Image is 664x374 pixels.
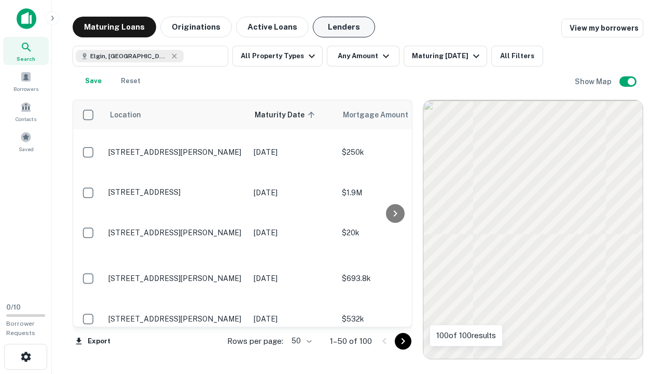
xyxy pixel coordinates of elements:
[254,146,331,158] p: [DATE]
[337,100,451,129] th: Mortgage Amount
[254,227,331,238] p: [DATE]
[108,148,243,157] p: [STREET_ADDRESS][PERSON_NAME]
[342,313,446,325] p: $532k
[236,17,309,37] button: Active Loans
[108,274,243,283] p: [STREET_ADDRESS][PERSON_NAME]
[412,50,482,62] div: Maturing [DATE]
[108,228,243,237] p: [STREET_ADDRESS][PERSON_NAME]
[327,46,399,66] button: Any Amount
[90,51,168,61] span: Elgin, [GEOGRAPHIC_DATA], [GEOGRAPHIC_DATA]
[73,17,156,37] button: Maturing Loans
[6,320,35,337] span: Borrower Requests
[575,76,613,87] h6: Show Map
[612,291,664,341] iframe: Chat Widget
[17,8,36,29] img: capitalize-icon.png
[3,67,49,95] a: Borrowers
[313,17,375,37] button: Lenders
[255,109,318,121] span: Maturity Date
[343,109,422,121] span: Mortgage Amount
[17,55,35,63] span: Search
[254,273,331,284] p: [DATE]
[254,187,331,198] p: [DATE]
[16,115,36,123] span: Contacts
[561,19,643,37] a: View my borrowers
[254,313,331,325] p: [DATE]
[19,145,34,153] span: Saved
[3,97,49,125] a: Contacts
[3,127,49,155] a: Saved
[287,333,313,349] div: 50
[342,273,446,284] p: $693.8k
[160,17,232,37] button: Originations
[436,329,496,342] p: 100 of 100 results
[423,100,643,359] div: 0 0
[342,146,446,158] p: $250k
[108,188,243,197] p: [STREET_ADDRESS]
[248,100,337,129] th: Maturity Date
[108,314,243,324] p: [STREET_ADDRESS][PERSON_NAME]
[404,46,487,66] button: Maturing [DATE]
[227,335,283,348] p: Rows per page:
[342,187,446,198] p: $1.9M
[103,100,248,129] th: Location
[232,46,323,66] button: All Property Types
[491,46,543,66] button: All Filters
[114,71,147,91] button: Reset
[109,109,141,121] span: Location
[342,227,446,238] p: $20k
[73,333,113,349] button: Export
[3,37,49,65] a: Search
[13,85,38,93] span: Borrowers
[6,303,21,311] span: 0 / 10
[330,335,372,348] p: 1–50 of 100
[395,333,411,350] button: Go to next page
[77,71,110,91] button: Save your search to get updates of matches that match your search criteria.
